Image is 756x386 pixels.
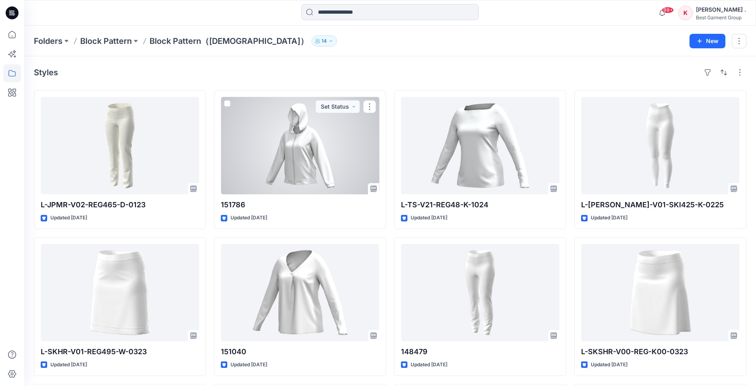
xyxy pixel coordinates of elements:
[41,199,199,211] p: L-JPMR-V02-REG465-D-0123
[662,7,674,13] span: 99+
[231,361,267,369] p: Updated [DATE]
[411,214,447,222] p: Updated [DATE]
[581,199,739,211] p: L-[PERSON_NAME]-V01-SKI425-K-0225
[41,97,199,194] a: L-JPMR-V02-REG465-D-0123
[34,35,62,47] a: Folders
[696,5,746,14] div: [PERSON_NAME] .
[581,97,739,194] a: L-LEHR-V01-SKI425-K-0225
[41,244,199,341] a: L-SKHR-V01-REG495-W-0323
[80,35,132,47] a: Block Pattern
[50,361,87,369] p: Updated [DATE]
[322,37,327,45] p: 14
[221,244,379,341] a: 151040
[581,244,739,341] a: L-SKSHR-V00-REG-K00-0323
[231,214,267,222] p: Updated [DATE]
[401,199,559,211] p: L-TS-V21-REG48-K-1024
[41,346,199,357] p: L-SKHR-V01-REG495-W-0323
[221,199,379,211] p: 151786
[591,214,627,222] p: Updated [DATE]
[411,361,447,369] p: Updated [DATE]
[34,68,58,77] h4: Styles
[591,361,627,369] p: Updated [DATE]
[696,14,746,21] div: Best Garment Group
[150,35,308,47] p: Block Pattern（[DEMOGRAPHIC_DATA]）
[401,346,559,357] p: 148479
[312,35,337,47] button: 14
[401,97,559,194] a: L-TS-V21-REG48-K-1024
[690,34,725,48] button: New
[50,214,87,222] p: Updated [DATE]
[221,97,379,194] a: 151786
[678,6,693,20] div: K
[401,244,559,341] a: 148479
[221,346,379,357] p: 151040
[581,346,739,357] p: L-SKSHR-V00-REG-K00-0323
